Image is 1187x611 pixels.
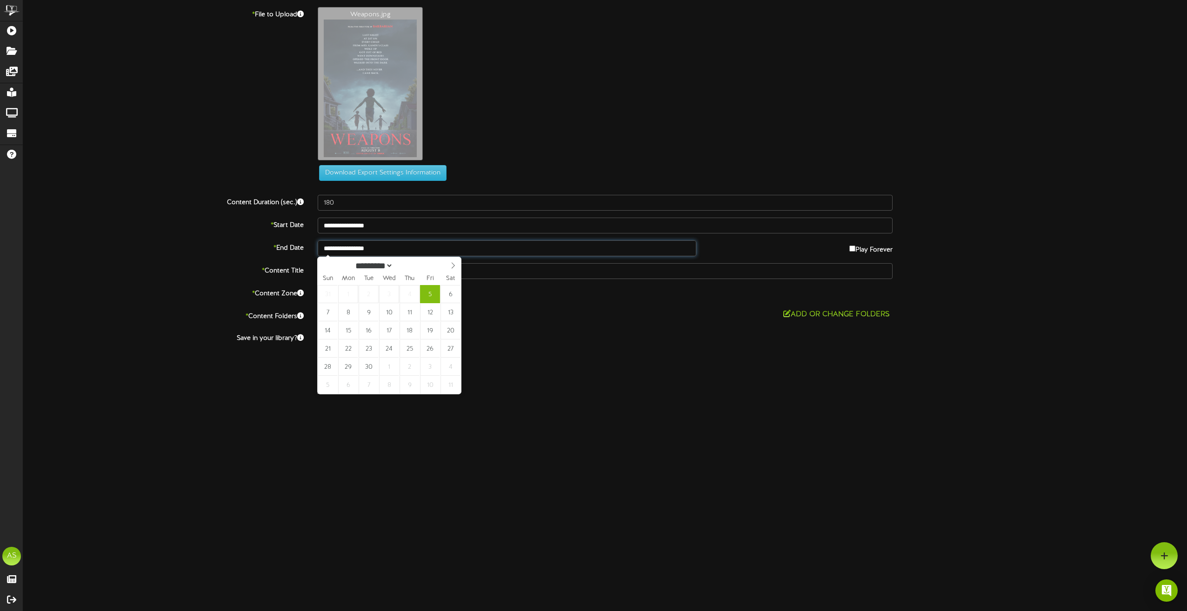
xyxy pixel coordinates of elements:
[379,276,400,282] span: Wed
[16,263,311,276] label: Content Title
[400,376,420,394] span: October 9, 2025
[440,303,460,321] span: September 13, 2025
[359,376,379,394] span: October 7, 2025
[338,276,359,282] span: Mon
[318,276,338,282] span: Sun
[849,240,893,255] label: Play Forever
[400,321,420,339] span: September 18, 2025
[338,376,358,394] span: October 6, 2025
[420,303,440,321] span: September 12, 2025
[318,339,338,358] span: September 21, 2025
[318,358,338,376] span: September 28, 2025
[420,358,440,376] span: October 3, 2025
[359,276,379,282] span: Tue
[400,303,420,321] span: September 11, 2025
[318,376,338,394] span: October 5, 2025
[440,376,460,394] span: October 11, 2025
[400,276,420,282] span: Thu
[319,165,447,181] button: Download Export Settings Information
[318,321,338,339] span: September 14, 2025
[849,246,855,252] input: Play Forever
[338,358,358,376] span: September 29, 2025
[393,261,427,271] input: Year
[379,339,399,358] span: September 24, 2025
[420,276,440,282] span: Fri
[318,285,338,303] span: August 31, 2025
[440,285,460,303] span: September 6, 2025
[318,263,893,279] input: Title of this Content
[338,339,358,358] span: September 22, 2025
[359,303,379,321] span: September 9, 2025
[359,339,379,358] span: September 23, 2025
[16,286,311,299] label: Content Zone
[420,285,440,303] span: September 5, 2025
[379,376,399,394] span: October 8, 2025
[400,285,420,303] span: September 4, 2025
[16,331,311,343] label: Save in your library?
[379,303,399,321] span: September 10, 2025
[420,339,440,358] span: September 26, 2025
[379,285,399,303] span: September 3, 2025
[1155,579,1178,602] div: Open Intercom Messenger
[440,358,460,376] span: October 4, 2025
[780,309,893,320] button: Add or Change Folders
[338,285,358,303] span: September 1, 2025
[359,285,379,303] span: September 2, 2025
[359,321,379,339] span: September 16, 2025
[318,303,338,321] span: September 7, 2025
[440,339,460,358] span: September 27, 2025
[400,339,420,358] span: September 25, 2025
[379,321,399,339] span: September 17, 2025
[440,276,461,282] span: Sat
[314,170,447,177] a: Download Export Settings Information
[400,358,420,376] span: October 2, 2025
[338,321,358,339] span: September 15, 2025
[359,358,379,376] span: September 30, 2025
[16,195,311,207] label: Content Duration (sec.)
[16,240,311,253] label: End Date
[420,321,440,339] span: September 19, 2025
[16,218,311,230] label: Start Date
[16,7,311,20] label: File to Upload
[16,309,311,321] label: Content Folders
[420,376,440,394] span: October 10, 2025
[2,547,21,565] div: AS
[338,303,358,321] span: September 8, 2025
[440,321,460,339] span: September 20, 2025
[379,358,399,376] span: October 1, 2025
